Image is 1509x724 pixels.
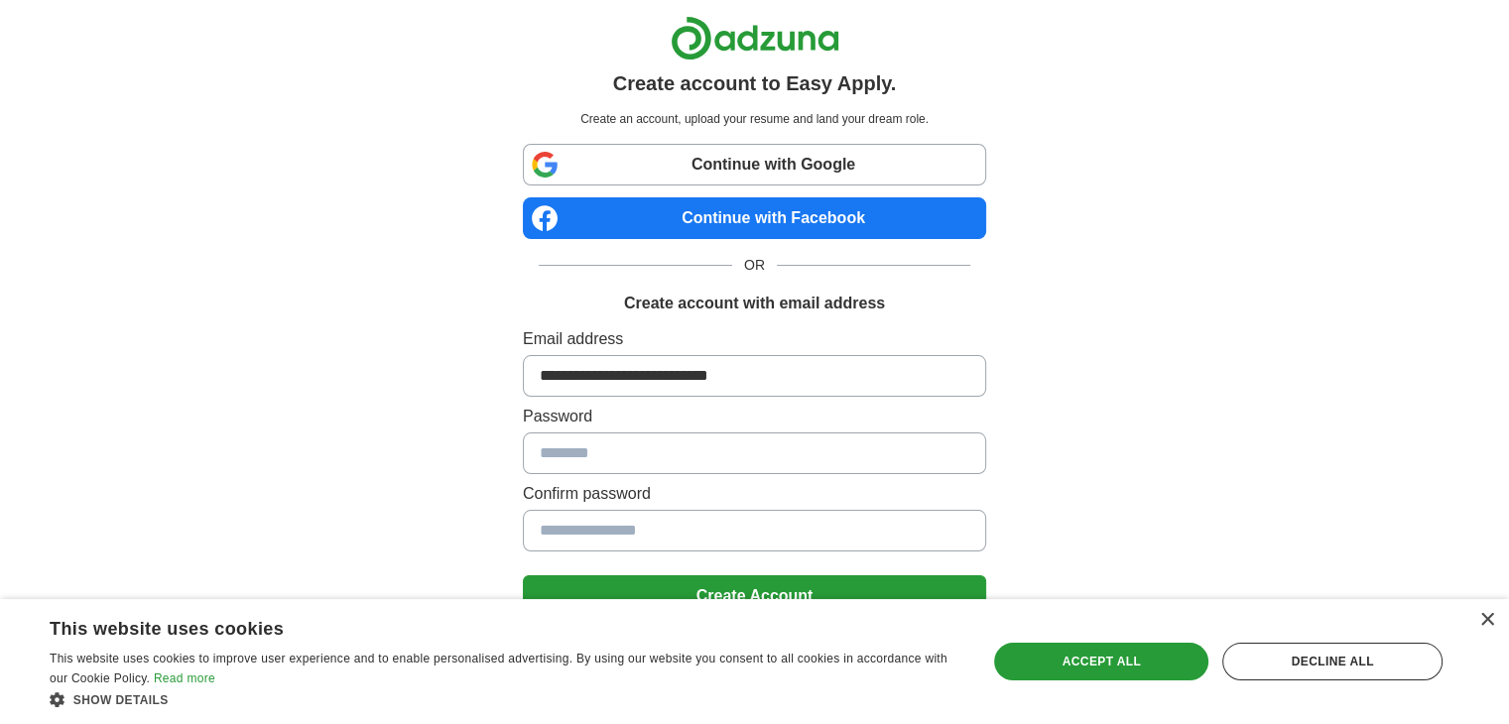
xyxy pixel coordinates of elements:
span: OR [732,255,777,276]
div: Decline all [1222,643,1443,680]
label: Confirm password [523,482,986,506]
h1: Create account with email address [624,292,885,315]
button: Create Account [523,575,986,617]
a: Read more, opens a new window [154,671,215,685]
div: Close [1479,613,1494,628]
span: This website uses cookies to improve user experience and to enable personalised advertising. By u... [50,652,947,685]
label: Password [523,405,986,428]
label: Email address [523,327,986,351]
a: Continue with Facebook [523,197,986,239]
div: Accept all [994,643,1208,680]
div: This website uses cookies [50,611,910,641]
div: Show details [50,689,959,709]
span: Show details [73,693,169,707]
p: Create an account, upload your resume and land your dream role. [527,110,982,128]
a: Continue with Google [523,144,986,185]
h1: Create account to Easy Apply. [613,68,897,98]
img: Adzuna logo [671,16,839,60]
